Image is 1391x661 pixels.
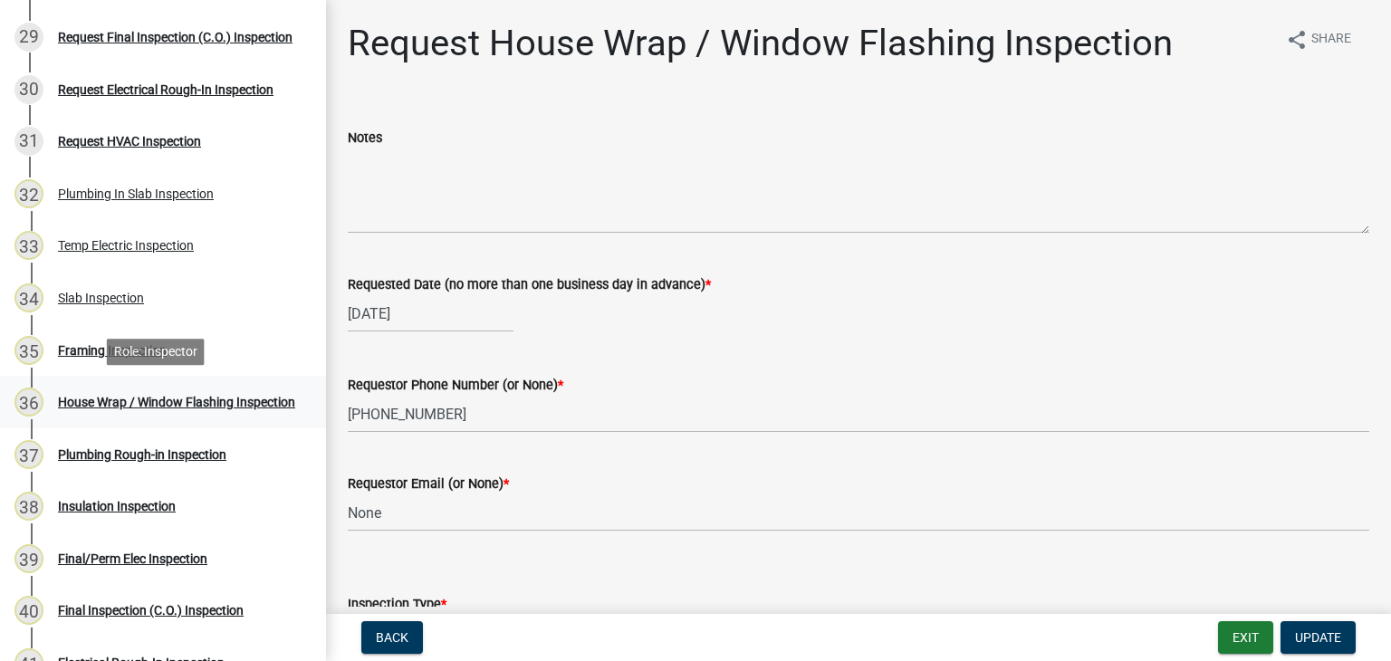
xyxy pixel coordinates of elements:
div: 34 [14,283,43,312]
div: 38 [14,492,43,521]
button: Back [361,621,423,654]
div: 30 [14,75,43,104]
div: Plumbing In Slab Inspection [58,187,214,200]
div: 35 [14,336,43,365]
div: 29 [14,23,43,52]
div: Request Final Inspection (C.O.) Inspection [58,31,293,43]
div: Request Electrical Rough-In Inspection [58,83,273,96]
div: 31 [14,127,43,156]
div: Temp Electric Inspection [58,239,194,252]
label: Requested Date (no more than one business day in advance) [348,279,711,292]
div: Framing Inspection [58,344,167,357]
span: Update [1295,630,1341,645]
button: Exit [1218,621,1273,654]
div: 36 [14,388,43,417]
button: shareShare [1271,22,1366,57]
span: Share [1311,29,1351,51]
div: 39 [14,544,43,573]
div: Role: Inspector [107,339,205,365]
div: 33 [14,231,43,260]
i: share [1286,29,1308,51]
div: House Wrap / Window Flashing Inspection [58,396,295,408]
label: Requestor Email (or None) [348,478,509,491]
input: mm/dd/yyyy [348,295,513,332]
div: 32 [14,179,43,208]
div: Final Inspection (C.O.) Inspection [58,604,244,617]
div: Request HVAC Inspection [58,135,201,148]
label: Inspection Type [348,599,446,611]
label: Notes [348,132,382,145]
span: Back [376,630,408,645]
div: Plumbing Rough-in Inspection [58,448,226,461]
div: Insulation Inspection [58,500,176,513]
label: Requestor Phone Number (or None) [348,379,563,392]
div: Slab Inspection [58,292,144,304]
div: 37 [14,440,43,469]
div: 40 [14,596,43,625]
h1: Request House Wrap / Window Flashing Inspection [348,22,1173,65]
div: Final/Perm Elec Inspection [58,552,207,565]
button: Update [1281,621,1356,654]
